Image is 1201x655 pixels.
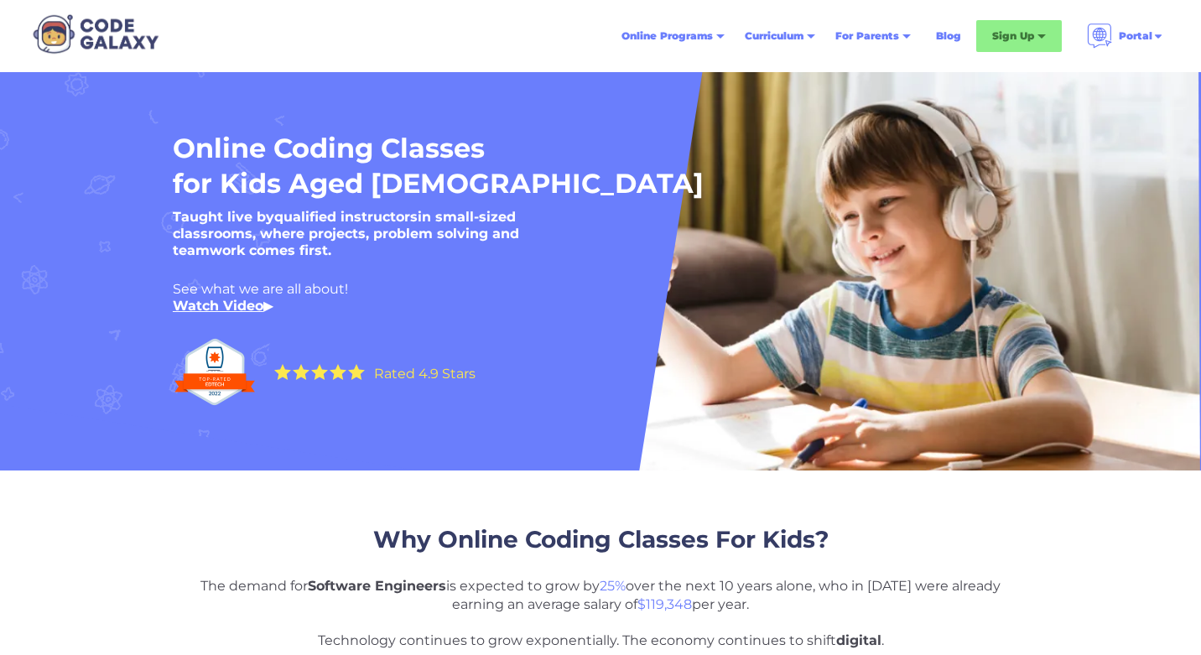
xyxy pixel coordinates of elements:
img: Yellow Star - the Code Galaxy [311,364,328,380]
div: Rated 4.9 Stars [374,367,476,381]
img: Yellow Star - the Code Galaxy [274,364,291,380]
div: Curriculum [745,28,803,44]
strong: qualified instructors [274,209,418,225]
strong: digital [836,632,881,648]
a: Blog [926,21,971,51]
h5: Taught live by in small-sized classrooms, where projects, problem solving and teamwork comes first. [173,209,592,259]
img: Yellow Star - the Code Galaxy [293,364,309,380]
div: Online Programs [621,28,713,44]
img: Top Rated edtech company [173,331,257,413]
span: $119,348 [637,596,692,612]
div: Portal [1119,28,1152,44]
div: For Parents [835,28,899,44]
div: Sign Up [992,28,1034,44]
img: Yellow Star - the Code Galaxy [330,364,346,380]
span: Why Online Coding Classes For Kids? [373,525,829,554]
img: Yellow Star - the Code Galaxy [348,364,365,380]
span: 25% [600,578,626,594]
strong: Software Engineers [308,578,446,594]
div: See what we are all about! ‍ ▶ [173,281,978,315]
a: Watch Video [173,298,263,314]
h1: Online Coding Classes for Kids Aged [DEMOGRAPHIC_DATA] [173,131,897,200]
